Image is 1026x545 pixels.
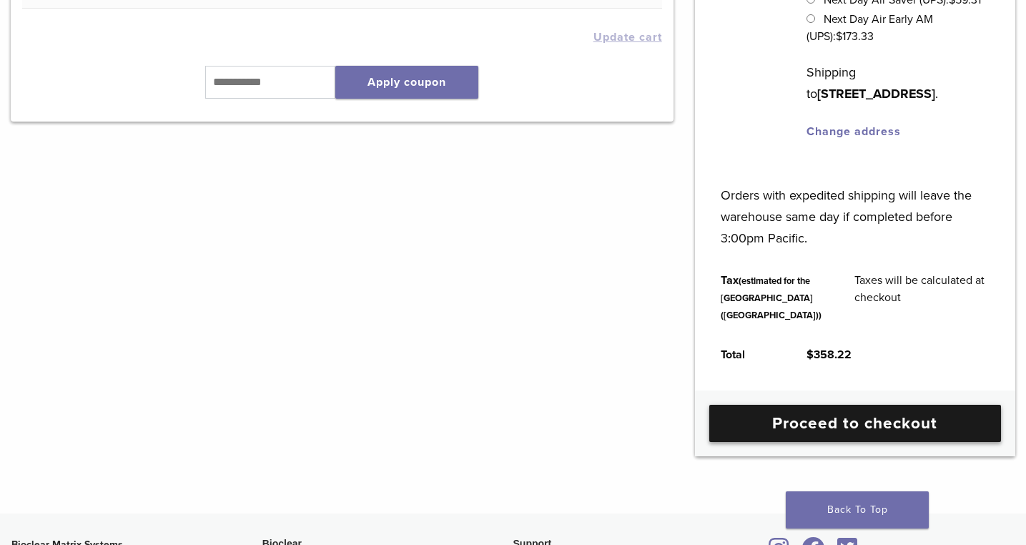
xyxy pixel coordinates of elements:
[721,163,989,249] p: Orders with expedited shipping will leave the warehouse same day if completed before 3:00pm Pacific.
[721,275,822,321] small: (estimated for the [GEOGRAPHIC_DATA] ([GEOGRAPHIC_DATA]))
[593,31,662,43] button: Update cart
[807,348,852,362] bdi: 358.22
[807,62,989,104] p: Shipping to .
[705,335,791,375] th: Total
[836,29,842,44] span: $
[705,260,838,335] th: Tax
[817,86,935,102] strong: [STREET_ADDRESS]
[807,348,814,362] span: $
[836,29,874,44] bdi: 173.33
[709,405,1001,442] a: Proceed to checkout
[838,260,1005,335] td: Taxes will be calculated at checkout
[786,491,929,529] a: Back To Top
[335,66,478,99] button: Apply coupon
[807,124,901,139] a: Change address
[807,12,932,44] label: Next Day Air Early AM (UPS):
